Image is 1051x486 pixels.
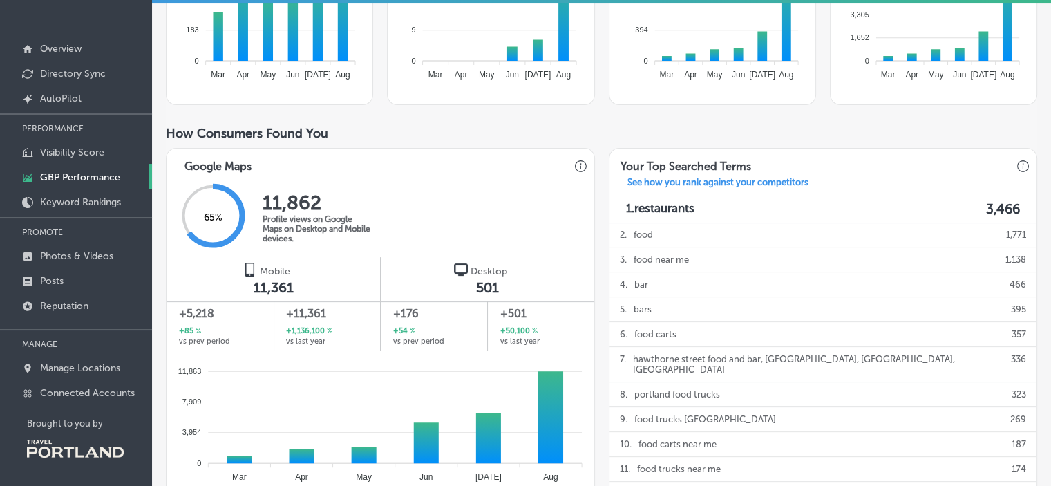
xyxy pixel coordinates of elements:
[173,149,263,177] h3: Google Maps
[634,297,652,321] p: bars
[635,26,647,34] tspan: 394
[986,201,1020,217] label: 3,466
[211,70,226,80] tspan: Mar
[506,70,519,80] tspan: Jun
[1011,347,1026,382] p: 336
[471,265,507,277] span: Desktop
[286,326,332,337] h2: +1,136,100
[1010,407,1026,431] p: 269
[182,398,202,406] tspan: 7,909
[638,432,717,456] p: food carts near me
[179,306,261,322] span: +5,218
[193,326,201,337] span: %
[40,300,88,312] p: Reputation
[195,56,199,64] tspan: 0
[419,472,433,482] tspan: Jun
[40,387,135,399] p: Connected Accounts
[1000,70,1014,80] tspan: Aug
[706,70,722,80] tspan: May
[186,26,198,34] tspan: 183
[286,70,299,80] tspan: Jun
[881,70,896,80] tspan: Mar
[620,223,627,247] p: 2 .
[260,265,290,277] span: Mobile
[749,70,775,80] tspan: [DATE]
[620,272,627,297] p: 4 .
[204,212,222,223] span: 65 %
[634,407,776,431] p: food trucks [GEOGRAPHIC_DATA]
[616,177,820,191] a: See how you rank against your competitors
[633,347,1005,382] p: hawthorne street food and bar, [GEOGRAPHIC_DATA], [GEOGRAPHIC_DATA], [GEOGRAPHIC_DATA]
[179,326,201,337] h2: +85
[286,337,325,345] span: vs last year
[850,33,869,41] tspan: 1,652
[40,68,106,80] p: Directory Sync
[263,191,373,214] h2: 11,862
[476,279,499,296] span: 501
[479,70,495,80] tspan: May
[1012,382,1026,406] p: 323
[865,56,869,64] tspan: 0
[393,337,444,345] span: vs prev period
[1012,457,1026,481] p: 174
[182,428,202,436] tspan: 3,954
[779,70,793,80] tspan: Aug
[408,326,415,337] span: %
[393,326,415,337] h2: +54
[609,149,762,177] h3: Your Top Searched Terms
[643,56,647,64] tspan: 0
[620,382,627,406] p: 8 .
[634,382,720,406] p: portland food trucks
[27,418,152,429] p: Brought to you by
[684,70,697,80] tspan: Apr
[40,250,113,262] p: Photos & Videos
[905,70,918,80] tspan: Apr
[325,326,332,337] span: %
[620,322,627,346] p: 6 .
[634,223,653,247] p: food
[500,337,540,345] span: vs last year
[261,70,276,80] tspan: May
[40,196,121,208] p: Keyword Rankings
[179,337,230,345] span: vs prev period
[254,279,294,296] span: 11,361
[237,70,250,80] tspan: Apr
[850,10,869,19] tspan: 3,305
[620,347,626,382] p: 7 .
[412,56,416,64] tspan: 0
[620,247,627,272] p: 3 .
[166,126,328,141] span: How Consumers Found You
[953,70,966,80] tspan: Jun
[970,70,996,80] tspan: [DATE]
[40,43,82,55] p: Overview
[40,93,82,104] p: AutoPilot
[305,70,331,80] tspan: [DATE]
[928,70,944,80] tspan: May
[525,70,551,80] tspan: [DATE]
[1012,432,1026,456] p: 187
[243,263,257,277] img: logo
[500,306,582,322] span: +501
[1010,272,1026,297] p: 466
[428,70,443,80] tspan: Mar
[356,472,372,482] tspan: May
[620,297,627,321] p: 5 .
[634,272,648,297] p: bar
[295,472,308,482] tspan: Apr
[626,201,694,217] p: 1. restaurants
[1012,322,1026,346] p: 357
[178,367,202,375] tspan: 11,863
[634,322,676,346] p: food carts
[634,247,689,272] p: food near me
[620,457,630,481] p: 11 .
[1005,247,1026,272] p: 1,138
[637,457,721,481] p: food trucks near me
[232,472,247,482] tspan: Mar
[475,472,502,482] tspan: [DATE]
[543,472,558,482] tspan: Aug
[455,70,468,80] tspan: Apr
[530,326,538,337] span: %
[412,26,416,34] tspan: 9
[286,306,368,322] span: +11,361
